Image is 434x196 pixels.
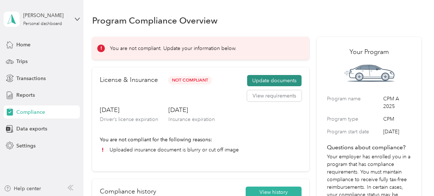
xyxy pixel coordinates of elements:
h2: License & Insurance [100,75,158,85]
div: [PERSON_NAME] [23,12,69,19]
span: Data exports [16,125,47,133]
span: Compliance [16,108,45,116]
li: Uploaded insurance document is blurry or cut off image [100,146,302,154]
label: Program type [327,115,381,123]
div: Personal dashboard [23,22,62,26]
p: Insurance expiration [168,116,215,123]
h4: Questions about compliance? [327,143,411,152]
span: CPM [383,115,411,123]
span: Settings [16,142,36,150]
p: Driver’s license expiration [100,116,158,123]
span: Trips [16,58,28,65]
button: Help center [4,185,41,192]
span: Home [16,41,30,49]
span: Not Compliant [168,76,212,84]
label: Program name [327,95,381,110]
p: You are not compliant for the following reasons: [100,136,302,143]
span: Reports [16,91,35,99]
span: [DATE] [383,128,411,135]
button: Update documents [247,75,302,87]
span: CPM A 2025 [383,95,411,110]
iframe: Everlance-gr Chat Button Frame [393,155,434,196]
h3: [DATE] [100,105,158,114]
p: You are not compliant. Update your information below. [110,45,237,52]
h3: [DATE] [168,105,215,114]
h1: Program Compliance Overview [92,17,218,24]
span: Transactions [16,75,46,82]
button: View requirements [247,90,302,102]
label: Program start date [327,128,381,135]
h2: Your Program [327,47,411,57]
